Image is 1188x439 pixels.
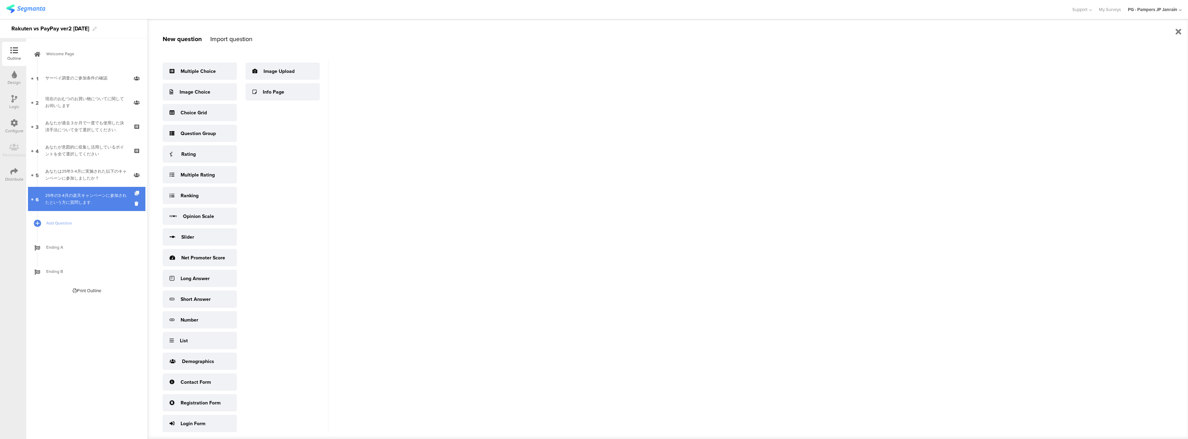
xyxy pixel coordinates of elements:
div: あなたが過去３か月で一度でも使用した決済手法について全て選択してください. [45,120,128,133]
a: 6 25年の3-4月の楽天キャンペーンに参加されたという方に質問します. [28,187,145,211]
div: Configure [5,128,23,134]
div: Print Outline [73,287,101,294]
i: Delete [135,200,141,207]
span: Support [1072,6,1088,13]
div: New question [163,35,202,44]
i: Duplicate [135,191,141,195]
div: Outline [7,55,21,61]
span: 2 [36,98,39,106]
div: 25年の3-4月の楽天キャンペーンに参加されたという方に質問します. [45,192,128,206]
span: Add Question [46,220,135,227]
a: 5 あなたは25年3-4月に実施された以下のキャンペーンに参加しましたか？ [28,163,145,187]
a: 4 あなたが意図的に収集し活用しているポイントを全て選択してください [28,139,145,163]
div: Rakuten vs PayPay ver2 [DATE] [11,23,89,34]
div: Import question [210,35,252,44]
div: Info Page [263,88,284,96]
span: 4 [36,147,39,154]
a: Ending A [28,235,145,259]
div: Registration Form [181,399,221,407]
div: Contact Form [181,379,211,386]
div: PG - Pampers JP Janrain [1128,6,1177,13]
a: 2 現在のおむつのお買い物についてに関してお伺いします [28,90,145,114]
div: 現在のおむつのお買い物についてに関してお伺いします [45,95,128,109]
span: 1 [36,74,38,82]
a: Welcome Page [28,42,145,66]
div: Image Upload [264,68,295,75]
div: Question Group [181,130,216,137]
div: Distribute [5,176,23,182]
div: Long Answer [181,275,210,282]
span: 6 [36,195,39,203]
div: Rating [181,151,196,158]
a: 3 あなたが過去３か月で一度でも使用した決済手法について全て選択してください. [28,114,145,139]
div: Choice Grid [181,109,207,116]
div: あなたが意図的に収集し活用しているポイントを全て選択してください [45,144,128,158]
div: Opinion Scale [183,213,214,220]
div: Image Choice [180,88,210,96]
img: segmanta logo [6,4,45,13]
a: Ending B [28,259,145,284]
a: 1 サーベイ調査のご参加条件の確認 [28,66,145,90]
div: Number [181,316,198,324]
span: 3 [36,123,39,130]
span: Welcome Page [46,50,135,57]
span: 5 [36,171,39,179]
div: Ranking [181,192,199,199]
div: Logic [9,104,19,110]
div: Short Answer [181,296,211,303]
div: Design [8,79,21,86]
span: Ending B [46,268,135,275]
div: Slider [181,233,194,241]
div: Net Promoter Score [181,254,225,261]
div: Demographics [182,358,214,365]
div: あなたは25年3-4月に実施された以下のキャンペーンに参加しましたか？ [45,168,128,182]
div: Multiple Rating [181,171,215,179]
div: List [180,337,188,344]
span: Ending A [46,244,135,251]
div: Multiple Choice [181,68,216,75]
div: サーベイ調査のご参加条件の確認 [45,75,128,82]
div: Login Form [181,420,205,427]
